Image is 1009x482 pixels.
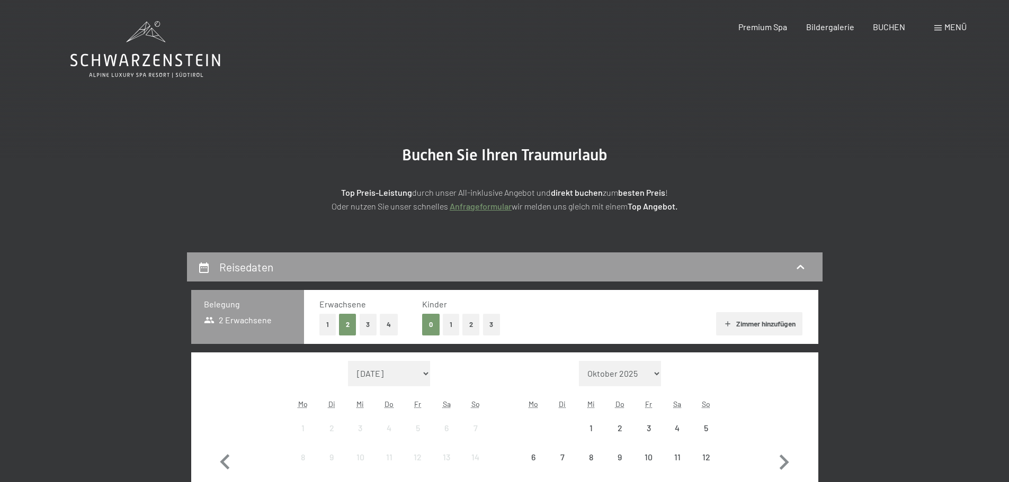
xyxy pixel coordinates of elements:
div: Wed Sep 10 2025 [346,443,374,471]
abbr: Montag [298,399,308,408]
div: Anreise nicht möglich [346,414,374,442]
div: Anreise nicht möglich [404,414,432,442]
a: BUCHEN [873,22,905,32]
div: 7 [549,453,576,479]
abbr: Montag [529,399,538,408]
div: Tue Sep 02 2025 [317,414,346,442]
div: Thu Oct 09 2025 [605,443,634,471]
div: Fri Oct 03 2025 [634,414,663,442]
abbr: Dienstag [559,399,566,408]
h3: Belegung [204,298,291,310]
div: Anreise nicht möglich [577,414,605,442]
button: 0 [422,314,440,335]
button: 1 [319,314,336,335]
div: Thu Sep 04 2025 [375,414,404,442]
div: 7 [462,424,488,450]
button: 3 [360,314,377,335]
div: Anreise nicht möglich [519,443,548,471]
div: Sat Sep 13 2025 [432,443,461,471]
div: Wed Sep 03 2025 [346,414,374,442]
div: 1 [290,424,316,450]
div: Sat Oct 11 2025 [663,443,692,471]
div: Wed Oct 01 2025 [577,414,605,442]
abbr: Mittwoch [356,399,364,408]
button: 4 [380,314,398,335]
strong: besten Preis [618,187,665,197]
div: Fri Sep 05 2025 [404,414,432,442]
div: 1 [578,424,604,450]
abbr: Sonntag [702,399,710,408]
abbr: Samstag [443,399,451,408]
div: 9 [318,453,345,479]
div: Sun Sep 07 2025 [461,414,489,442]
strong: Top Angebot. [628,201,677,211]
button: 3 [483,314,501,335]
div: 11 [376,453,403,479]
abbr: Donnerstag [615,399,624,408]
span: 2 Erwachsene [204,314,272,326]
h2: Reisedaten [219,260,273,274]
div: Anreise nicht möglich [663,443,692,471]
div: 2 [606,424,633,450]
div: 9 [606,453,633,479]
span: Menü [944,22,967,32]
abbr: Dienstag [328,399,335,408]
abbr: Freitag [414,399,421,408]
a: Anfrageformular [450,201,512,211]
strong: direkt buchen [551,187,603,197]
div: Sun Oct 05 2025 [692,414,720,442]
div: Anreise nicht möglich [605,443,634,471]
div: 2 [318,424,345,450]
div: Anreise nicht möglich [461,443,489,471]
div: Fri Sep 12 2025 [404,443,432,471]
div: Sun Sep 14 2025 [461,443,489,471]
div: 12 [405,453,431,479]
abbr: Donnerstag [385,399,394,408]
a: Premium Spa [738,22,787,32]
div: Anreise nicht möglich [577,443,605,471]
abbr: Samstag [673,399,681,408]
div: 6 [520,453,547,479]
div: Thu Oct 02 2025 [605,414,634,442]
div: Anreise nicht möglich [634,443,663,471]
div: Sun Oct 12 2025 [692,443,720,471]
abbr: Sonntag [471,399,480,408]
div: 10 [347,453,373,479]
div: Anreise nicht möglich [432,414,461,442]
div: Mon Sep 01 2025 [289,414,317,442]
button: Zimmer hinzufügen [716,312,802,335]
div: 8 [578,453,604,479]
div: 4 [376,424,403,450]
div: Mon Sep 08 2025 [289,443,317,471]
div: 13 [433,453,460,479]
div: Sat Oct 04 2025 [663,414,692,442]
span: Erwachsene [319,299,366,309]
div: Anreise nicht möglich [317,443,346,471]
div: Tue Sep 09 2025 [317,443,346,471]
div: 4 [664,424,691,450]
div: 3 [635,424,662,450]
div: Thu Sep 11 2025 [375,443,404,471]
div: Anreise nicht möglich [605,414,634,442]
button: 2 [462,314,480,335]
button: 2 [339,314,356,335]
a: Bildergalerie [806,22,854,32]
div: 3 [347,424,373,450]
div: Anreise nicht möglich [375,414,404,442]
div: Anreise nicht möglich [404,443,432,471]
div: 10 [635,453,662,479]
div: Anreise nicht möglich [346,443,374,471]
div: Anreise nicht möglich [634,414,663,442]
div: Anreise nicht möglich [375,443,404,471]
div: Anreise nicht möglich [461,414,489,442]
div: Anreise nicht möglich [663,414,692,442]
div: Anreise nicht möglich [432,443,461,471]
div: Tue Oct 07 2025 [548,443,577,471]
abbr: Mittwoch [587,399,595,408]
div: Anreise nicht möglich [289,443,317,471]
div: 8 [290,453,316,479]
p: durch unser All-inklusive Angebot und zum ! Oder nutzen Sie unser schnelles wir melden uns gleich... [240,186,770,213]
div: Fri Oct 10 2025 [634,443,663,471]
